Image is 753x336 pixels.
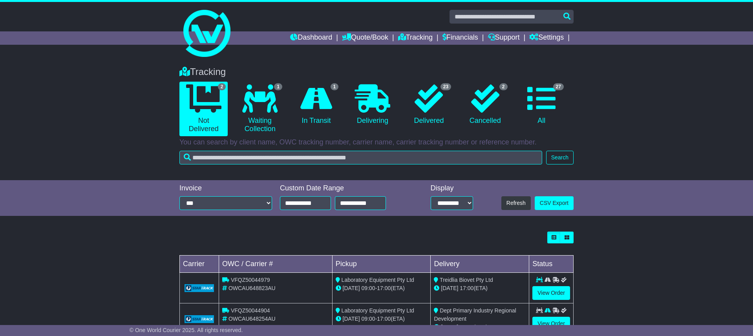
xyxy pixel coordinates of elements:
[553,83,564,90] span: 27
[460,324,473,330] span: 17:00
[441,324,458,330] span: [DATE]
[398,31,433,45] a: Tracking
[431,184,473,193] div: Display
[219,256,333,273] td: OWC / Carrier #
[377,285,391,291] span: 17:00
[290,31,332,45] a: Dashboard
[179,184,272,193] div: Invoice
[336,284,428,292] div: - (ETA)
[332,256,431,273] td: Pickup
[362,316,375,322] span: 09:00
[546,151,574,164] button: Search
[179,138,574,147] p: You can search by client name, OWC tracking number, carrier name, carrier tracking number or refe...
[348,82,397,128] a: Delivering
[434,323,526,331] div: (ETA)
[460,285,473,291] span: 17:00
[179,82,228,136] a: 2 Not Delivered
[342,307,414,314] span: Laboratory Equipment Pty Ltd
[440,277,493,283] span: Treidlia Biovet Pty Ltd
[231,277,270,283] span: VFQZ50044979
[517,82,566,128] a: 27 All
[441,285,458,291] span: [DATE]
[343,285,360,291] span: [DATE]
[434,284,526,292] div: (ETA)
[499,83,508,90] span: 2
[228,316,276,322] span: OWCAU648254AU
[280,184,406,193] div: Custom Date Range
[336,315,428,323] div: - (ETA)
[185,284,214,292] img: GetCarrierServiceLogo
[343,316,360,322] span: [DATE]
[274,83,282,90] span: 1
[529,256,574,273] td: Status
[180,256,219,273] td: Carrier
[175,66,578,78] div: Tracking
[331,83,339,90] span: 1
[218,83,226,90] span: 2
[130,327,243,333] span: © One World Courier 2025. All rights reserved.
[231,307,270,314] span: VFQZ50044904
[434,307,516,322] span: Dept Primary Industry Regional Development
[532,286,570,300] a: View Order
[185,315,214,323] img: GetCarrierServiceLogo
[431,256,529,273] td: Delivery
[362,285,375,291] span: 09:00
[488,31,520,45] a: Support
[292,82,340,128] a: 1 In Transit
[405,82,453,128] a: 23 Delivered
[532,317,570,331] a: View Order
[377,316,391,322] span: 17:00
[342,31,388,45] a: Quote/Book
[529,31,564,45] a: Settings
[501,196,531,210] button: Refresh
[461,82,509,128] a: 2 Cancelled
[442,31,478,45] a: Financials
[440,83,451,90] span: 23
[342,277,414,283] span: Laboratory Equipment Pty Ltd
[535,196,574,210] a: CSV Export
[228,285,276,291] span: OWCAU648823AU
[236,82,284,136] a: 1 Waiting Collection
